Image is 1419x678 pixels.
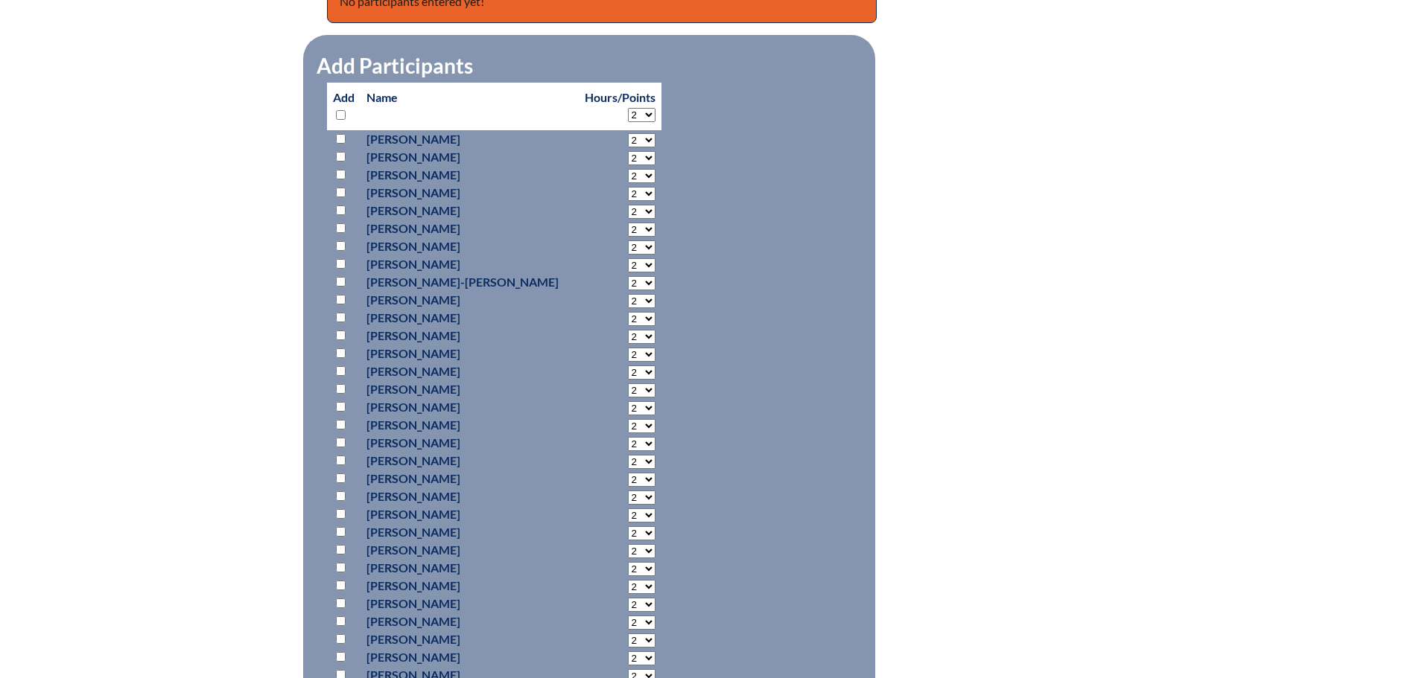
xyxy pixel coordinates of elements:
p: [PERSON_NAME] [366,130,573,148]
p: [PERSON_NAME] [366,327,573,345]
p: [PERSON_NAME] [366,559,573,577]
p: [PERSON_NAME] [366,202,573,220]
p: [PERSON_NAME] [366,362,573,380]
p: [PERSON_NAME] [366,398,573,416]
p: [PERSON_NAME] [366,487,573,505]
p: [PERSON_NAME] [366,595,573,613]
p: [PERSON_NAME] [366,541,573,559]
p: [PERSON_NAME] [366,613,573,630]
p: Name [366,89,573,106]
p: [PERSON_NAME] [366,184,573,202]
legend: Add Participants [315,53,474,78]
p: [PERSON_NAME] [366,505,573,523]
p: [PERSON_NAME] [366,148,573,166]
p: [PERSON_NAME] [366,309,573,327]
p: [PERSON_NAME] [366,630,573,648]
p: [PERSON_NAME] [366,577,573,595]
p: Hours/Points [585,89,655,106]
p: [PERSON_NAME] [366,345,573,362]
p: [PERSON_NAME] [366,380,573,398]
p: [PERSON_NAME]-[PERSON_NAME] [366,273,573,291]
p: [PERSON_NAME] [366,291,573,309]
p: [PERSON_NAME] [366,648,573,666]
p: [PERSON_NAME] [366,255,573,273]
p: [PERSON_NAME] [366,416,573,434]
p: [PERSON_NAME] [366,452,573,470]
p: [PERSON_NAME] [366,166,573,184]
p: [PERSON_NAME] [366,434,573,452]
p: Add [333,89,355,124]
p: [PERSON_NAME] [366,523,573,541]
p: [PERSON_NAME] [366,237,573,255]
p: [PERSON_NAME] [366,470,573,487]
p: [PERSON_NAME] [366,220,573,237]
